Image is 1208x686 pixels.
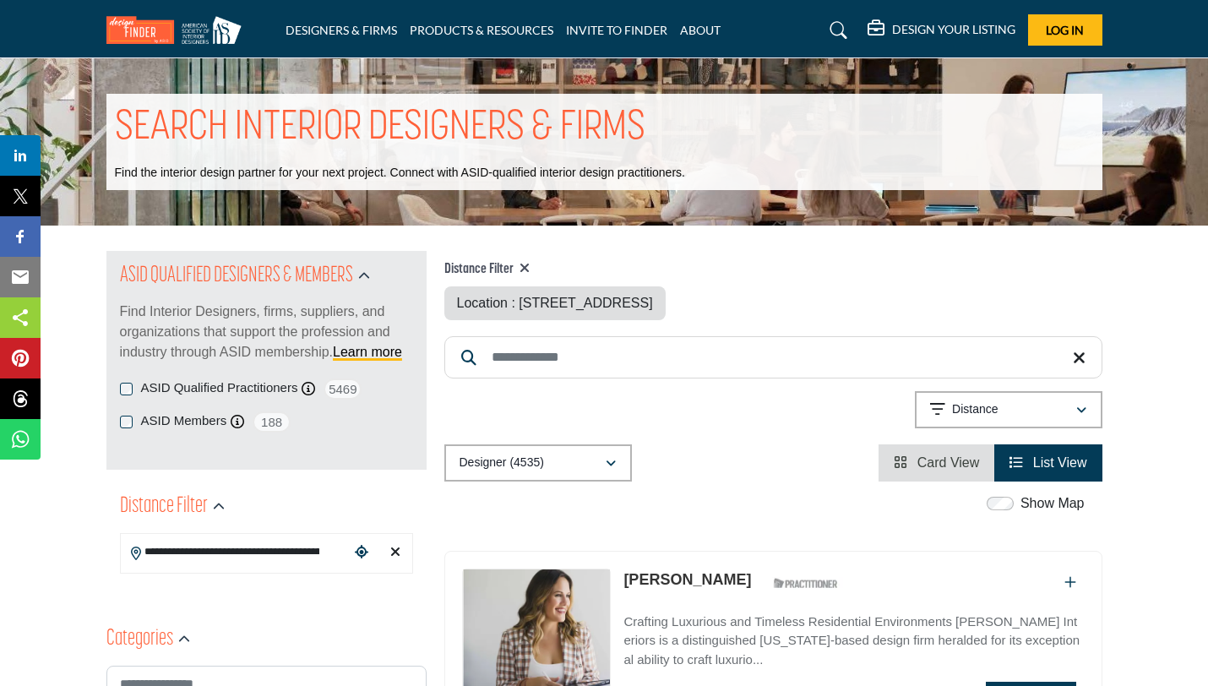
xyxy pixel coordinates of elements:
span: Card View [917,455,980,470]
a: INVITE TO FINDER [566,23,667,37]
li: Card View [879,444,994,482]
p: Find Interior Designers, firms, suppliers, and organizations that support the profession and indu... [120,302,413,362]
input: ASID Qualified Practitioners checkbox [120,383,133,395]
a: [PERSON_NAME] [623,571,751,588]
p: Tara Gibson [623,569,751,591]
button: Log In [1028,14,1102,46]
li: List View [994,444,1102,482]
h2: Categories [106,624,173,655]
h1: SEARCH INTERIOR DESIGNERS & FIRMS [115,102,645,155]
span: List View [1033,455,1087,470]
span: Location : [STREET_ADDRESS] [457,296,653,310]
span: 188 [253,411,291,433]
label: Show Map [1020,493,1085,514]
div: DESIGN YOUR LISTING [868,20,1015,41]
h5: DESIGN YOUR LISTING [892,22,1015,37]
input: Search Location [121,536,349,569]
span: Log In [1046,23,1084,37]
p: Designer (4535) [460,455,544,471]
p: Distance [952,401,998,418]
h2: ASID QUALIFIED DESIGNERS & MEMBERS [120,261,353,291]
input: Search Keyword [444,336,1102,378]
div: Clear search location [383,535,408,571]
button: Designer (4535) [444,444,632,482]
img: Site Logo [106,16,250,44]
a: PRODUCTS & RESOURCES [410,23,553,37]
a: Learn more [333,345,402,359]
img: ASID Qualified Practitioners Badge Icon [767,573,843,594]
p: Find the interior design partner for your next project. Connect with ASID-qualified interior desi... [115,165,685,182]
p: Crafting Luxurious and Timeless Residential Environments [PERSON_NAME] Interiors is a distinguish... [623,612,1084,670]
a: DESIGNERS & FIRMS [286,23,397,37]
a: Add To List [1064,575,1076,590]
button: Distance [915,391,1102,428]
input: ASID Members checkbox [120,416,133,428]
h4: Distance Filter [444,261,666,278]
a: View Card [894,455,979,470]
a: ABOUT [680,23,721,37]
a: View List [1009,455,1086,470]
span: 5469 [324,378,362,400]
a: Crafting Luxurious and Timeless Residential Environments [PERSON_NAME] Interiors is a distinguish... [623,602,1084,670]
label: ASID Qualified Practitioners [141,378,298,398]
h2: Distance Filter [120,492,208,522]
a: Search [813,17,858,44]
label: ASID Members [141,411,227,431]
div: Choose your current location [349,535,374,571]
